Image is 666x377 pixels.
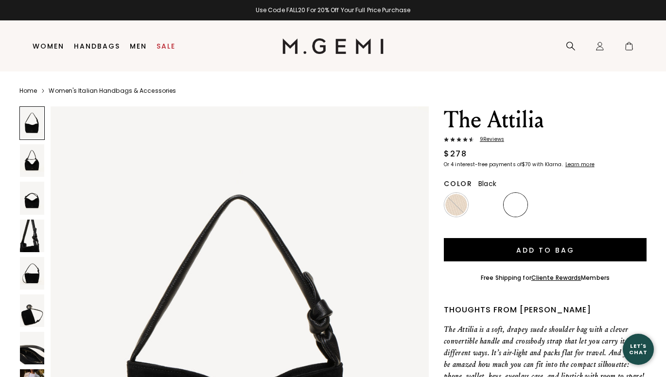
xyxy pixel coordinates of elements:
[522,161,531,168] klarna-placement-style-amount: $70
[444,238,647,261] button: Add to Bag
[157,42,175,50] a: Sale
[481,274,610,282] div: Free Shipping for Members
[20,182,44,214] img: The Attilia
[478,179,496,188] span: Black
[531,274,581,282] a: Cliente Rewards
[19,87,37,95] a: Home
[20,257,44,290] img: The Attilia
[444,161,522,168] klarna-placement-style-body: Or 4 interest-free payments of
[444,304,647,316] div: Thoughts from [PERSON_NAME]
[623,343,654,355] div: Let's Chat
[565,161,595,168] klarna-placement-style-cta: Learn more
[20,144,44,177] img: The Attilia
[20,332,44,364] img: The Attilia
[475,194,497,216] img: Oatmeal
[444,180,473,188] h2: Color
[532,161,564,168] klarna-placement-style-body: with Klarna
[444,106,647,134] h1: The Attilia
[445,194,467,216] img: Safari
[49,87,176,95] a: Women's Italian Handbags & Accessories
[130,42,147,50] a: Men
[74,42,120,50] a: Handbags
[282,38,384,54] img: M.Gemi
[474,137,504,142] span: 9 Review s
[505,194,526,216] img: Black
[20,294,44,327] img: The Attilia
[33,42,64,50] a: Women
[564,162,595,168] a: Learn more
[444,148,467,160] div: $278
[444,137,647,144] a: 9Reviews
[20,220,44,252] img: The Attilia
